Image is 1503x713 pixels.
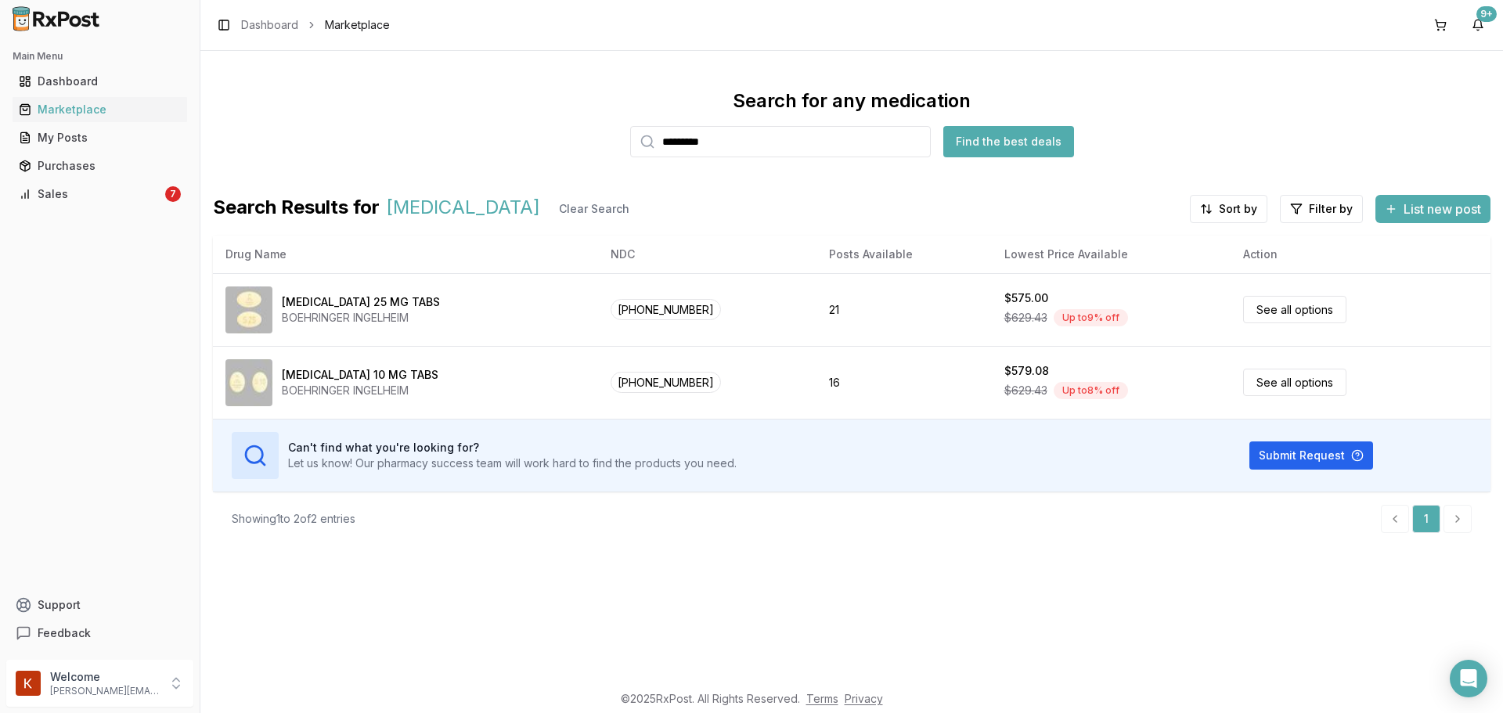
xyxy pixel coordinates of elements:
[19,130,181,146] div: My Posts
[6,591,193,619] button: Support
[733,88,971,113] div: Search for any medication
[13,180,187,208] a: Sales7
[1243,369,1346,396] a: See all options
[6,619,193,647] button: Feedback
[288,440,737,456] h3: Can't find what you're looking for?
[241,17,390,33] nav: breadcrumb
[241,17,298,33] a: Dashboard
[6,97,193,122] button: Marketplace
[598,236,816,273] th: NDC
[1375,203,1490,218] a: List new post
[325,17,390,33] span: Marketplace
[16,671,41,696] img: User avatar
[1004,383,1047,398] span: $629.43
[546,195,642,223] button: Clear Search
[992,236,1231,273] th: Lowest Price Available
[1249,441,1373,470] button: Submit Request
[50,669,159,685] p: Welcome
[1004,290,1048,306] div: $575.00
[611,299,721,320] span: [PHONE_NUMBER]
[1004,363,1049,379] div: $579.08
[13,95,187,124] a: Marketplace
[1004,310,1047,326] span: $629.43
[165,186,181,202] div: 7
[1190,195,1267,223] button: Sort by
[6,125,193,150] button: My Posts
[288,456,737,471] p: Let us know! Our pharmacy success team will work hard to find the products you need.
[19,158,181,174] div: Purchases
[213,236,598,273] th: Drug Name
[19,74,181,89] div: Dashboard
[386,195,540,223] span: [MEDICAL_DATA]
[1465,13,1490,38] button: 9+
[611,372,721,393] span: [PHONE_NUMBER]
[6,153,193,178] button: Purchases
[1054,309,1128,326] div: Up to 9 % off
[1231,236,1490,273] th: Action
[50,685,159,697] p: [PERSON_NAME][EMAIL_ADDRESS][DOMAIN_NAME]
[282,294,440,310] div: [MEDICAL_DATA] 25 MG TABS
[282,310,440,326] div: BOEHRINGER INGELHEIM
[225,359,272,406] img: Jardiance 10 MG TABS
[1404,200,1481,218] span: List new post
[1309,201,1353,217] span: Filter by
[816,236,992,273] th: Posts Available
[1381,505,1472,533] nav: pagination
[943,126,1074,157] button: Find the best deals
[6,6,106,31] img: RxPost Logo
[1375,195,1490,223] button: List new post
[1476,6,1497,22] div: 9+
[6,69,193,94] button: Dashboard
[1219,201,1257,217] span: Sort by
[213,195,380,223] span: Search Results for
[806,692,838,705] a: Terms
[816,346,992,419] td: 16
[13,152,187,180] a: Purchases
[1280,195,1363,223] button: Filter by
[282,367,438,383] div: [MEDICAL_DATA] 10 MG TABS
[1450,660,1487,697] div: Open Intercom Messenger
[6,182,193,207] button: Sales7
[845,692,883,705] a: Privacy
[38,625,91,641] span: Feedback
[19,102,181,117] div: Marketplace
[816,273,992,346] td: 21
[19,186,162,202] div: Sales
[13,124,187,152] a: My Posts
[282,383,438,398] div: BOEHRINGER INGELHEIM
[225,286,272,333] img: Jardiance 25 MG TABS
[1243,296,1346,323] a: See all options
[13,50,187,63] h2: Main Menu
[1412,505,1440,533] a: 1
[1054,382,1128,399] div: Up to 8 % off
[232,511,355,527] div: Showing 1 to 2 of 2 entries
[13,67,187,95] a: Dashboard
